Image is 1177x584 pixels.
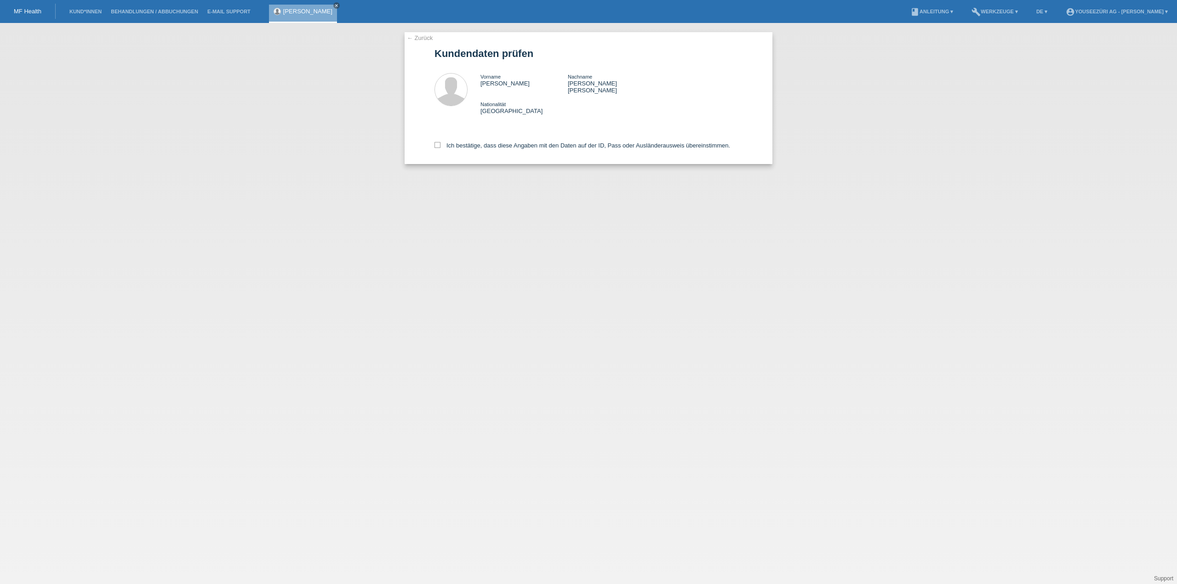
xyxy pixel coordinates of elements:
span: Vorname [480,74,501,79]
a: MF Health [14,8,41,15]
a: E-Mail Support [203,9,255,14]
i: build [971,7,981,17]
a: ← Zurück [407,34,433,41]
a: [PERSON_NAME] [283,8,332,15]
div: [PERSON_NAME] [480,73,568,87]
a: buildWerkzeuge ▾ [967,9,1023,14]
span: Nachname [568,74,592,79]
a: Behandlungen / Abbuchungen [106,9,203,14]
div: [GEOGRAPHIC_DATA] [480,101,568,114]
a: DE ▾ [1032,9,1052,14]
a: close [333,2,340,9]
a: Kund*innen [65,9,106,14]
a: bookAnleitung ▾ [906,9,958,14]
span: Nationalität [480,102,506,107]
div: [PERSON_NAME] [PERSON_NAME] [568,73,655,94]
a: Support [1154,575,1173,582]
a: account_circleYOUSEEZüRi AG - [PERSON_NAME] ▾ [1061,9,1172,14]
label: Ich bestätige, dass diese Angaben mit den Daten auf der ID, Pass oder Ausländerausweis übereinsti... [434,142,730,149]
i: close [334,3,339,8]
h1: Kundendaten prüfen [434,48,743,59]
i: book [910,7,920,17]
i: account_circle [1066,7,1075,17]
